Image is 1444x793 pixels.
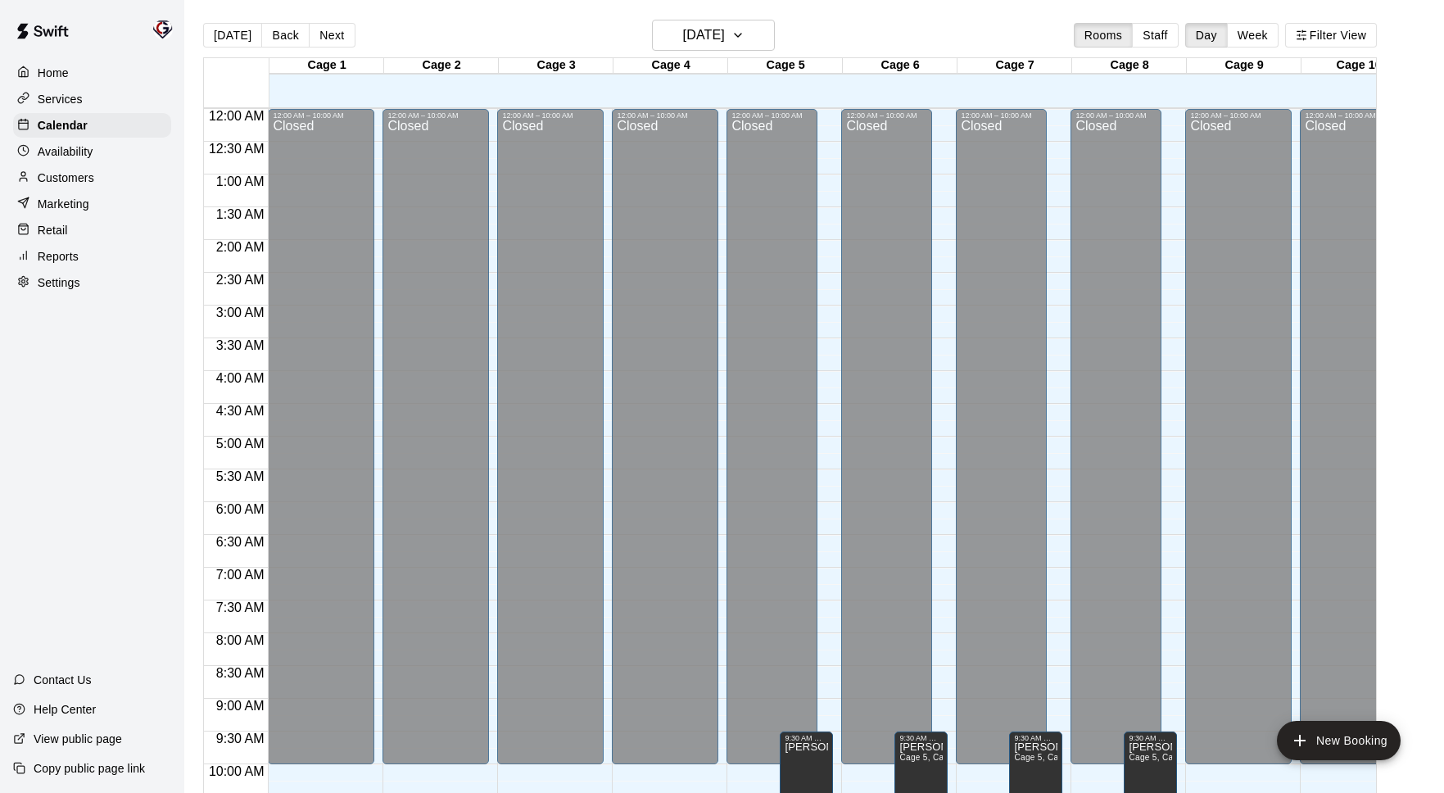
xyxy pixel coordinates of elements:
[34,731,122,747] p: View public page
[957,58,1072,74] div: Cage 7
[613,58,728,74] div: Cage 4
[13,139,171,164] a: Availability
[1075,120,1157,770] div: Closed
[899,753,1027,762] span: Cage 5, Cage 6, Cage 7, Cage 8
[268,109,374,764] div: 12:00 AM – 10:00 AM: Closed
[38,196,89,212] p: Marketing
[1285,23,1377,48] button: Filter View
[212,699,269,713] span: 9:00 AM
[38,91,83,107] p: Services
[212,437,269,451] span: 5:00 AM
[387,111,484,120] div: 12:00 AM – 10:00 AM
[1305,120,1401,770] div: Closed
[1014,734,1057,742] div: 9:30 AM – 3:00 PM
[212,338,269,352] span: 3:30 AM
[502,111,599,120] div: 12:00 AM – 10:00 AM
[727,109,817,764] div: 12:00 AM – 10:00 AM: Closed
[13,192,171,216] a: Marketing
[212,633,269,647] span: 8:00 AM
[1190,120,1287,770] div: Closed
[34,672,92,688] p: Contact Us
[387,120,484,770] div: Closed
[13,244,171,269] a: Reports
[384,58,499,74] div: Cage 2
[212,502,269,516] span: 6:00 AM
[269,58,384,74] div: Cage 1
[150,13,184,46] div: Mike Colangelo (Owner)
[212,535,269,549] span: 6:30 AM
[38,274,80,291] p: Settings
[1072,58,1187,74] div: Cage 8
[383,109,489,764] div: 12:00 AM – 10:00 AM: Closed
[612,109,718,764] div: 12:00 AM – 10:00 AM: Closed
[13,165,171,190] a: Customers
[1071,109,1161,764] div: 12:00 AM – 10:00 AM: Closed
[153,20,173,39] img: Mike Colangelo (Owner)
[13,87,171,111] a: Services
[731,120,813,770] div: Closed
[13,270,171,295] a: Settings
[1185,109,1292,764] div: 12:00 AM – 10:00 AM: Closed
[785,734,828,742] div: 9:30 AM – 3:00 PM
[899,734,943,742] div: 9:30 AM – 3:00 PM
[1190,111,1287,120] div: 12:00 AM – 10:00 AM
[205,764,269,778] span: 10:00 AM
[502,120,599,770] div: Closed
[205,109,269,123] span: 12:00 AM
[1301,58,1416,74] div: Cage 10
[683,24,725,47] h6: [DATE]
[1132,23,1179,48] button: Staff
[499,58,613,74] div: Cage 3
[1305,111,1401,120] div: 12:00 AM – 10:00 AM
[34,701,96,718] p: Help Center
[212,240,269,254] span: 2:00 AM
[1129,753,1256,762] span: Cage 5, Cage 6, Cage 7, Cage 8
[497,109,604,764] div: 12:00 AM – 10:00 AM: Closed
[212,371,269,385] span: 4:00 AM
[203,23,262,48] button: [DATE]
[961,111,1042,120] div: 12:00 AM – 10:00 AM
[728,58,843,74] div: Cage 5
[13,61,171,85] a: Home
[212,469,269,483] span: 5:30 AM
[205,142,269,156] span: 12:30 AM
[212,404,269,418] span: 4:30 AM
[13,113,171,138] a: Calendar
[38,248,79,265] p: Reports
[212,306,269,319] span: 3:00 AM
[617,120,713,770] div: Closed
[212,273,269,287] span: 2:30 AM
[273,120,369,770] div: Closed
[841,109,932,764] div: 12:00 AM – 10:00 AM: Closed
[38,170,94,186] p: Customers
[212,207,269,221] span: 1:30 AM
[1074,23,1133,48] button: Rooms
[1075,111,1157,120] div: 12:00 AM – 10:00 AM
[843,58,957,74] div: Cage 6
[309,23,355,48] button: Next
[273,111,369,120] div: 12:00 AM – 10:00 AM
[212,732,269,745] span: 9:30 AM
[617,111,713,120] div: 12:00 AM – 10:00 AM
[261,23,310,48] button: Back
[1277,721,1401,760] button: add
[731,111,813,120] div: 12:00 AM – 10:00 AM
[1129,734,1172,742] div: 9:30 AM – 3:00 PM
[1187,58,1301,74] div: Cage 9
[652,20,775,51] button: [DATE]
[212,600,269,614] span: 7:30 AM
[13,218,171,242] a: Retail
[38,222,68,238] p: Retail
[1014,753,1142,762] span: Cage 5, Cage 6, Cage 7, Cage 8
[38,65,69,81] p: Home
[846,111,927,120] div: 12:00 AM – 10:00 AM
[38,143,93,160] p: Availability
